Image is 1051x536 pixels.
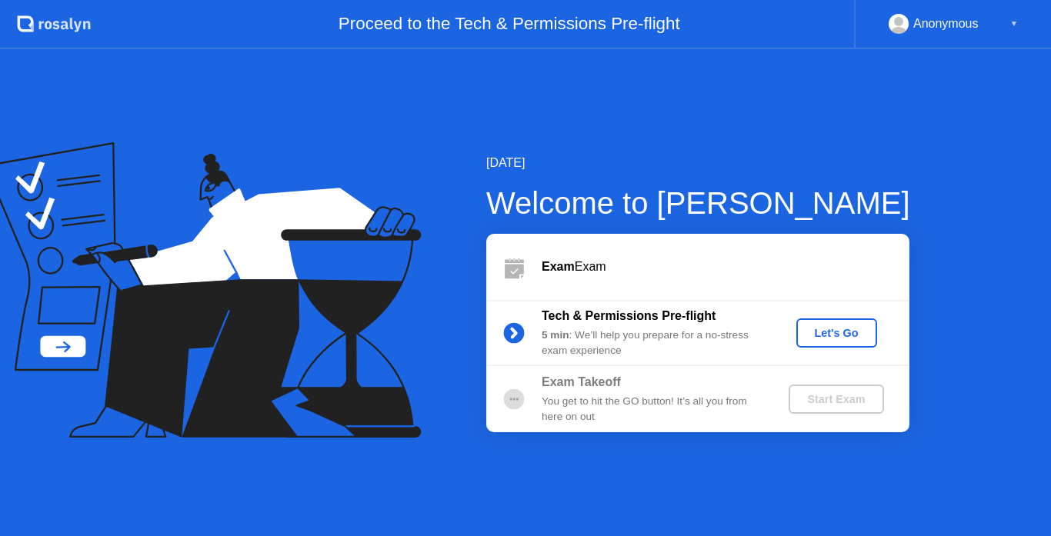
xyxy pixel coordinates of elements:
[542,375,621,388] b: Exam Takeoff
[789,385,883,414] button: Start Exam
[1010,14,1018,34] div: ▼
[542,260,575,273] b: Exam
[486,154,910,172] div: [DATE]
[542,329,569,341] b: 5 min
[802,327,871,339] div: Let's Go
[542,328,763,359] div: : We’ll help you prepare for a no-stress exam experience
[486,180,910,226] div: Welcome to [PERSON_NAME]
[913,14,979,34] div: Anonymous
[542,394,763,425] div: You get to hit the GO button! It’s all you from here on out
[542,258,909,276] div: Exam
[795,393,877,405] div: Start Exam
[796,318,877,348] button: Let's Go
[542,309,716,322] b: Tech & Permissions Pre-flight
